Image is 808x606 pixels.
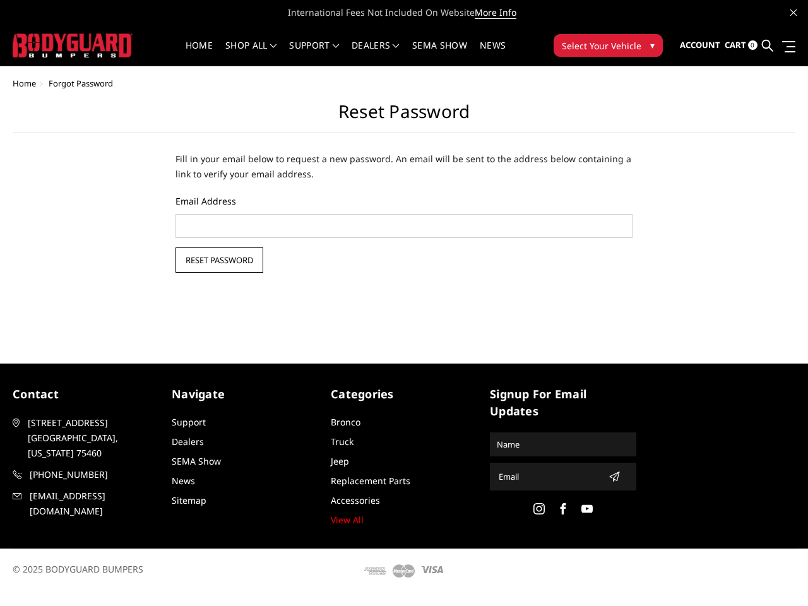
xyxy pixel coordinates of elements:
[490,386,636,420] h5: signup for email updates
[680,39,720,50] span: Account
[725,28,757,62] a: Cart 0
[492,434,634,454] input: Name
[172,494,206,506] a: Sitemap
[554,34,663,57] button: Select Your Vehicle
[30,467,158,482] span: [PHONE_NUMBER]
[331,386,477,403] h5: Categories
[172,475,195,487] a: News
[13,467,159,482] a: [PHONE_NUMBER]
[562,39,641,52] span: Select Your Vehicle
[480,41,506,66] a: News
[13,101,795,133] h2: Reset Password
[331,455,349,467] a: Jeep
[331,436,353,448] a: Truck
[650,39,655,52] span: ▾
[49,78,113,89] span: Forgot Password
[331,416,360,428] a: Bronco
[172,436,204,448] a: Dealers
[352,41,400,66] a: Dealers
[725,39,746,50] span: Cart
[172,386,318,403] h5: Navigate
[494,466,603,487] input: Email
[175,151,632,182] p: Fill in your email below to request a new password. An email will be sent to the address below co...
[680,28,720,62] a: Account
[412,41,467,66] a: SEMA Show
[172,416,206,428] a: Support
[175,194,632,208] label: Email Address
[13,563,143,575] span: © 2025 BODYGUARD BUMPERS
[225,41,276,66] a: shop all
[748,40,757,50] span: 0
[13,33,133,57] img: BODYGUARD BUMPERS
[30,489,158,519] span: [EMAIL_ADDRESS][DOMAIN_NAME]
[175,247,263,273] input: Reset Password
[28,415,157,461] span: [STREET_ADDRESS] [GEOGRAPHIC_DATA], [US_STATE] 75460
[745,545,808,606] iframe: Chat Widget
[475,6,516,19] a: More Info
[13,78,36,89] a: Home
[331,475,410,487] a: Replacement Parts
[13,386,159,403] h5: contact
[13,489,159,519] a: [EMAIL_ADDRESS][DOMAIN_NAME]
[289,41,339,66] a: Support
[331,514,364,526] a: View All
[186,41,213,66] a: Home
[331,494,380,506] a: Accessories
[172,455,221,467] a: SEMA Show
